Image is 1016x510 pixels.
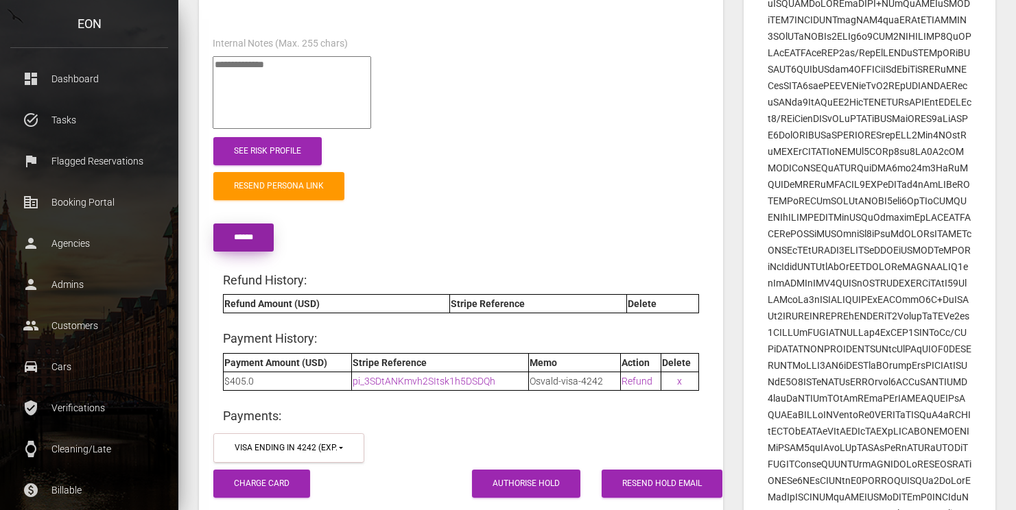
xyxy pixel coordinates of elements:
[21,439,158,459] p: Cleaning/Late
[602,470,722,498] a: Resend Hold Email
[213,172,344,200] a: Resend Persona Link
[223,407,699,424] h4: Payments:
[213,433,364,463] button: visa ending in 4242 (exp. 2/2042)
[213,37,348,51] label: Internal Notes (Max. 255 chars)
[10,350,168,384] a: drive_eta Cars
[10,62,168,96] a: dashboard Dashboard
[10,226,168,260] a: person Agencies
[223,330,699,347] h4: Payment History:
[627,295,699,313] th: Delete
[21,233,158,254] p: Agencies
[21,480,158,500] p: Billable
[621,353,661,372] th: Action
[21,192,158,212] p: Booking Portal
[21,69,158,89] p: Dashboard
[528,372,620,390] td: Osvald-visa-4242
[21,151,158,171] p: Flagged Reservations
[21,398,158,418] p: Verifications
[450,295,627,313] th: Stripe Reference
[224,353,352,372] th: Payment Amount (USD)
[353,376,495,387] a: pi_3SDtANKmvh2SItsk1h5DSDQh
[10,391,168,425] a: verified_user Verifications
[352,353,529,372] th: Stripe Reference
[10,144,168,178] a: flag Flagged Reservations
[472,470,580,498] button: Authorise Hold
[235,442,337,454] div: visa ending in 4242 (exp. 2/2042)
[213,470,310,498] button: Charge Card
[21,315,158,336] p: Customers
[223,271,699,289] h4: Refund History:
[21,274,158,295] p: Admins
[224,295,450,313] th: Refund Amount (USD)
[677,376,682,387] a: x
[21,110,158,130] p: Tasks
[213,137,322,165] a: See Risk Profile
[10,308,168,343] a: people Customers
[622,376,652,387] a: Refund
[10,473,168,507] a: paid Billable
[661,353,698,372] th: Delete
[21,356,158,377] p: Cars
[528,353,620,372] th: Memo
[10,103,168,137] a: task_alt Tasks
[10,185,168,219] a: corporate_fare Booking Portal
[10,432,168,466] a: watch Cleaning/Late
[10,267,168,302] a: person Admins
[224,372,352,390] td: $405.0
